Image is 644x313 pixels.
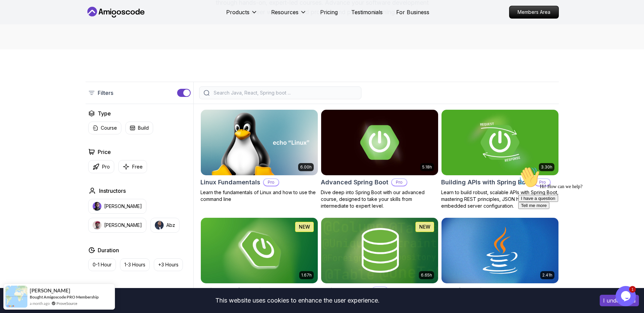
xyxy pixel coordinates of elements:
[373,287,387,294] p: Pro
[442,110,558,175] img: Building APIs with Spring Boot card
[166,222,175,229] p: Abz
[321,286,369,295] h2: Spring Data JPA
[88,218,146,233] button: instructor img[PERSON_NAME]
[88,122,121,134] button: Course
[98,148,111,156] h2: Price
[419,224,430,230] p: NEW
[104,222,142,229] p: [PERSON_NAME]
[155,221,164,230] img: instructor img
[88,160,114,173] button: Pro
[120,258,150,271] button: 1-3 Hours
[93,221,101,230] img: instructor img
[271,8,299,16] p: Resources
[3,20,67,25] span: Hi! How can we help?
[5,293,590,308] div: This website uses cookies to enhance the user experience.
[104,203,142,210] p: [PERSON_NAME]
[88,258,116,271] button: 0-1 Hour
[320,8,338,16] a: Pricing
[124,261,145,268] p: 1-3 Hours
[321,178,388,187] h2: Advanced Spring Boot
[200,189,318,203] p: Learn the fundamentals of Linux and how to use the command line
[138,125,149,131] p: Build
[509,6,559,19] a: Members Area
[441,189,559,209] p: Learn to build robust, scalable APIs with Spring Boot, mastering REST principles, JSON handling, ...
[101,125,117,131] p: Course
[441,109,559,209] a: Building APIs with Spring Boot card3.30hBuilding APIs with Spring BootProLearn to build robust, s...
[154,258,183,271] button: +3 Hours
[616,286,637,306] iframe: chat widget
[3,31,43,38] button: I have a question
[600,295,639,306] button: Accept cookies
[441,178,532,187] h2: Building APIs with Spring Boot
[99,187,126,195] h2: Instructors
[321,109,438,209] a: Advanced Spring Boot card5.18hAdvanced Spring BootProDive deep into Spring Boot with our advanced...
[321,218,438,283] img: Spring Data JPA card
[88,199,146,214] button: instructor img[PERSON_NAME]
[321,189,438,209] p: Dive deep into Spring Boot with our advanced course, designed to take your skills from intermedia...
[271,8,307,22] button: Resources
[321,110,438,175] img: Advanced Spring Boot card
[44,294,99,299] a: Amigoscode PRO Membership
[200,217,318,311] a: Spring Boot for Beginners card1.67hNEWSpring Boot for BeginnersBuild a CRUD API with Spring Boot ...
[321,217,438,311] a: Spring Data JPA card6.65hNEWSpring Data JPAProMaster database management, advanced querying, and ...
[516,164,637,283] iframe: chat widget
[98,89,113,97] p: Filters
[5,286,27,308] img: provesource social proof notification image
[299,224,310,230] p: NEW
[301,272,312,278] p: 1.67h
[3,38,34,45] button: Tell me more
[93,261,112,268] p: 0-1 Hour
[422,164,432,170] p: 5.18h
[392,179,407,186] p: Pro
[226,8,258,22] button: Products
[150,218,180,233] button: instructor imgAbz
[201,110,318,175] img: Linux Fundamentals card
[421,272,432,278] p: 6.65h
[441,286,499,295] h2: Java for Beginners
[30,301,50,306] span: a month ago
[102,163,110,170] p: Pro
[351,8,383,16] a: Testimonials
[442,218,558,283] img: Java for Beginners card
[396,8,429,16] a: For Business
[264,179,279,186] p: Pro
[3,3,24,24] img: :wave:
[200,109,318,203] a: Linux Fundamentals card6.00hLinux FundamentalsProLearn the fundamentals of Linux and how to use t...
[98,109,111,118] h2: Type
[212,89,357,96] input: Search Java, React, Spring boot ...
[30,288,70,293] span: [PERSON_NAME]
[118,160,147,173] button: Free
[56,301,77,306] a: ProveSource
[441,217,559,311] a: Java for Beginners card2.41hJava for BeginnersBeginner-friendly Java course for essential program...
[98,246,119,254] h2: Duration
[509,6,558,18] p: Members Area
[226,8,249,16] p: Products
[200,286,278,295] h2: Spring Boot for Beginners
[300,164,312,170] p: 6.00h
[93,202,101,211] img: instructor img
[125,122,153,134] button: Build
[158,261,178,268] p: +3 Hours
[132,163,143,170] p: Free
[30,294,43,299] span: Bought
[201,218,318,283] img: Spring Boot for Beginners card
[3,3,124,45] div: 👋Hi! How can we help?I have a questionTell me more
[200,178,260,187] h2: Linux Fundamentals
